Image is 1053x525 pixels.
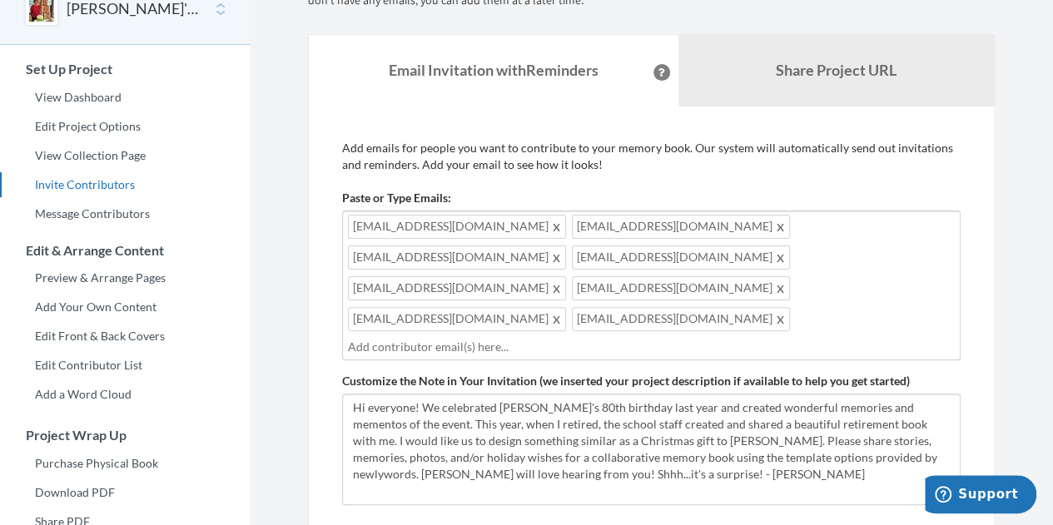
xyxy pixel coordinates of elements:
[348,276,566,300] span: [EMAIL_ADDRESS][DOMAIN_NAME]
[342,373,910,389] label: Customize the Note in Your Invitation (we inserted your project description if available to help ...
[572,215,790,239] span: [EMAIL_ADDRESS][DOMAIN_NAME]
[776,61,897,79] b: Share Project URL
[348,215,566,239] span: [EMAIL_ADDRESS][DOMAIN_NAME]
[925,475,1036,517] iframe: Opens a widget where you can chat to one of our agents
[348,245,566,270] span: [EMAIL_ADDRESS][DOMAIN_NAME]
[342,140,961,173] p: Add emails for people you want to contribute to your memory book. Our system will automatically s...
[389,61,599,79] strong: Email Invitation with Reminders
[342,190,451,206] label: Paste or Type Emails:
[572,276,790,300] span: [EMAIL_ADDRESS][DOMAIN_NAME]
[342,394,961,505] textarea: Hi everyone! We celebrated [PERSON_NAME]'s 80th birthday last year and created wonderful memories...
[1,243,250,258] h3: Edit & Arrange Content
[1,428,250,443] h3: Project Wrap Up
[348,307,566,331] span: [EMAIL_ADDRESS][DOMAIN_NAME]
[348,338,955,356] input: Add contributor email(s) here...
[572,245,790,270] span: [EMAIL_ADDRESS][DOMAIN_NAME]
[572,307,790,331] span: [EMAIL_ADDRESS][DOMAIN_NAME]
[1,62,250,77] h3: Set Up Project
